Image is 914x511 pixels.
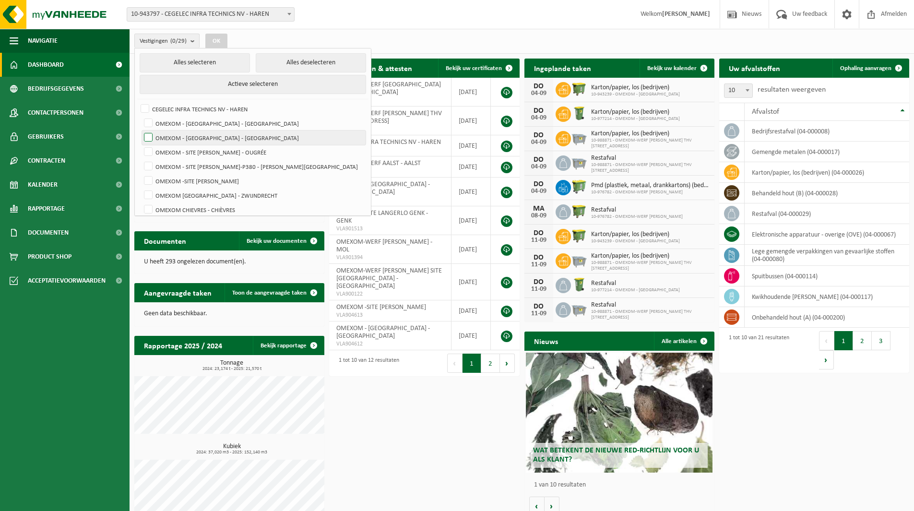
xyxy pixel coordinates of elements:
[144,310,315,317] p: Geen data beschikbaar.
[533,447,699,463] span: Wat betekent de nieuwe RED-richtlijn voor u als klant?
[140,53,250,72] button: Alles selecteren
[853,331,872,350] button: 2
[142,116,366,131] label: OMEXOM - [GEOGRAPHIC_DATA] - [GEOGRAPHIC_DATA]
[724,84,752,97] span: 10
[170,38,187,44] count: (0/29)
[534,482,710,488] p: 1 van 10 resultaten
[529,139,548,146] div: 04-09
[336,96,444,104] span: VLA902981
[139,102,365,116] label: CEGELEC INFRA TECHNICS NV - HAREN
[571,105,587,121] img: WB-0240-HPE-GN-50
[529,254,548,261] div: DO
[529,310,548,317] div: 11-09
[529,83,548,90] div: DO
[591,130,710,138] span: Karton/papier, los (bedrijven)
[446,65,502,71] span: Bekijk uw certificaten
[28,173,58,197] span: Kalender
[745,121,909,142] td: bedrijfsrestafval (04-000008)
[336,160,421,167] span: OMEXOM-WERF AALST - AALST
[529,156,548,164] div: DO
[451,264,491,300] td: [DATE]
[591,182,710,190] span: Pmd (plastiek, metaal, drankkartons) (bedrijven)
[591,162,710,174] span: 10-988871 - OMEXOM-WERF [PERSON_NAME] THV [STREET_ADDRESS]
[438,59,519,78] a: Bekijk uw certificaten
[28,77,84,101] span: Bedrijfsgegevens
[529,237,548,244] div: 11-09
[591,260,710,272] span: 10-988871 - OMEXOM-WERF [PERSON_NAME] THV [STREET_ADDRESS]
[591,116,680,122] span: 10-977214 - OMEXOM - [GEOGRAPHIC_DATA]
[205,34,227,49] button: OK
[239,231,323,250] a: Bekijk uw documenten
[142,174,366,188] label: OMEXOM -SITE [PERSON_NAME]
[336,146,444,154] span: RED25006200
[571,178,587,195] img: WB-0660-HPE-GN-50
[140,34,187,48] span: Vestigingen
[529,229,548,237] div: DO
[232,290,307,296] span: Toon de aangevraagde taken
[745,203,909,224] td: restafval (04-000029)
[336,110,442,125] span: OMEXOM-WERF [PERSON_NAME] THV [STREET_ADDRESS]
[142,188,366,202] label: OMEXOM [GEOGRAPHIC_DATA] - ZWIJNDRECHT
[640,59,713,78] a: Bekijk uw kalender
[140,75,366,94] button: Actieve selecteren
[872,331,890,350] button: 3
[647,65,697,71] span: Bekijk uw kalender
[451,178,491,206] td: [DATE]
[591,108,680,116] span: Karton/papier, los (bedrijven)
[134,336,232,355] h2: Rapportage 2025 / 2024
[336,311,444,319] span: VLA904613
[334,353,399,374] div: 1 tot 10 van 12 resultaten
[571,227,587,244] img: WB-1100-HPE-GN-50
[451,321,491,350] td: [DATE]
[591,287,680,293] span: 10-977214 - OMEXOM - [GEOGRAPHIC_DATA]
[745,266,909,286] td: spuitbussen (04-000114)
[591,84,680,92] span: Karton/papier, los (bedrijven)
[724,330,789,370] div: 1 tot 10 van 21 resultaten
[745,224,909,245] td: elektronische apparatuur - overige (OVE) (04-000067)
[336,210,428,225] span: OMEXOM-SITE LANGERLO GENK - GENK
[745,245,909,266] td: lege gemengde verpakkingen van gevaarlijke stoffen (04-000080)
[247,238,307,244] span: Bekijk uw documenten
[134,231,196,250] h2: Documenten
[463,354,481,373] button: 1
[745,286,909,307] td: kwikhoudende [PERSON_NAME] (04-000117)
[451,107,491,135] td: [DATE]
[451,135,491,156] td: [DATE]
[529,188,548,195] div: 04-09
[591,231,680,238] span: Karton/papier, los (bedrijven)
[571,81,587,97] img: WB-1100-HPE-GN-50
[451,235,491,264] td: [DATE]
[134,283,221,302] h2: Aangevraagde taken
[571,130,587,146] img: WB-2500-GAL-GY-01
[571,154,587,170] img: WB-2500-GAL-GY-01
[529,90,548,97] div: 04-09
[336,267,442,290] span: OMEXOM-WERF [PERSON_NAME] SITE [GEOGRAPHIC_DATA] - [GEOGRAPHIC_DATA]
[329,59,422,77] h2: Certificaten & attesten
[139,443,324,455] h3: Kubiek
[591,280,680,287] span: Restafval
[591,301,710,309] span: Restafval
[529,115,548,121] div: 04-09
[451,300,491,321] td: [DATE]
[840,65,891,71] span: Ophaling aanvragen
[571,203,587,219] img: WB-1100-HPE-GN-50
[591,154,710,162] span: Restafval
[529,213,548,219] div: 08-09
[139,360,324,371] h3: Tonnage
[336,181,430,196] span: OMEXOM - [GEOGRAPHIC_DATA] - [GEOGRAPHIC_DATA]
[336,225,444,233] span: VLA901513
[28,29,58,53] span: Navigatie
[571,301,587,317] img: WB-2500-GAL-GY-01
[336,290,444,298] span: VLA900122
[336,304,426,311] span: OMEXOM -SITE [PERSON_NAME]
[127,8,294,21] span: 10-943797 - CEGELEC INFRA TECHNICS NV - HAREN
[28,149,65,173] span: Contracten
[591,206,683,214] span: Restafval
[142,202,366,217] label: OMEXOM CHIEVRES - CHIÈVRES
[28,101,83,125] span: Contactpersonen
[529,261,548,268] div: 11-09
[819,350,834,369] button: Next
[336,196,444,204] span: VLA901514
[745,162,909,183] td: karton/papier, los (bedrijven) (04-000026)
[134,34,200,48] button: Vestigingen(0/29)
